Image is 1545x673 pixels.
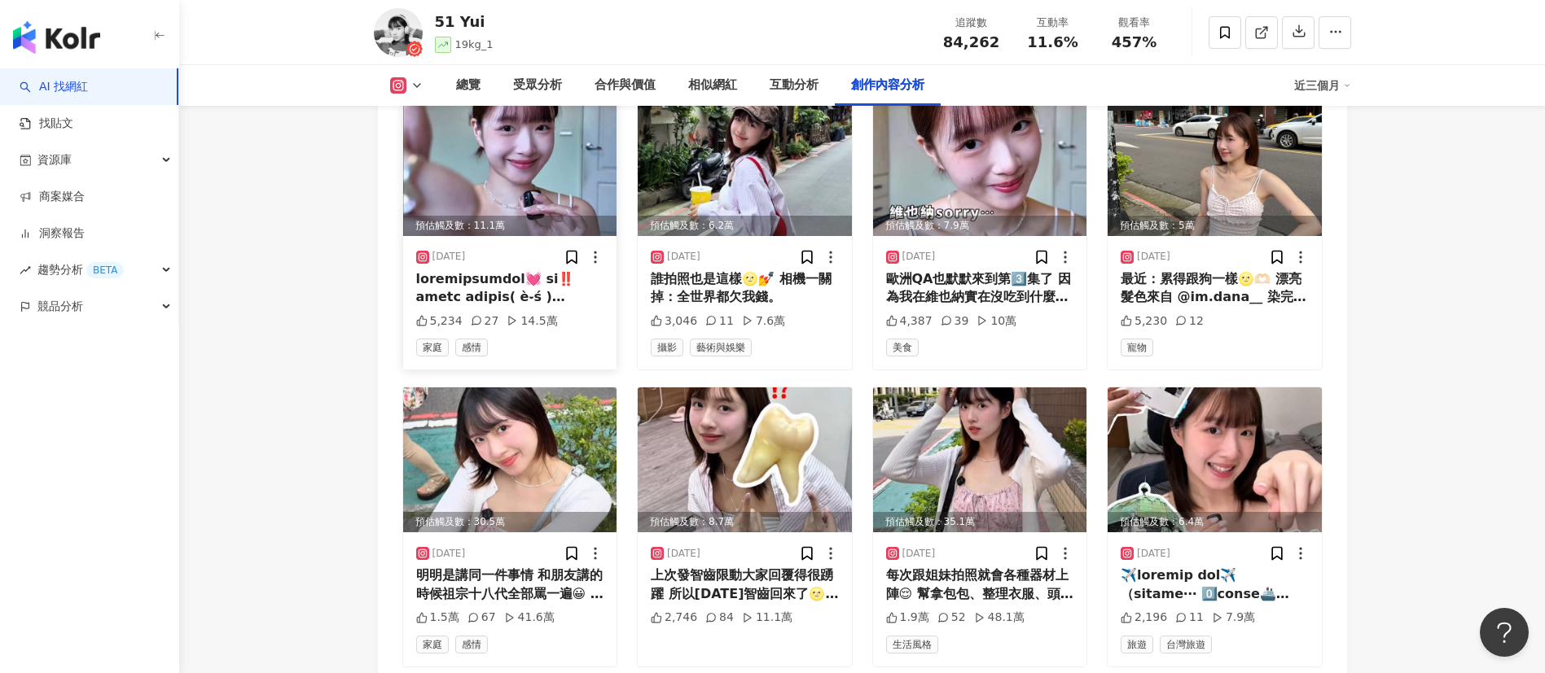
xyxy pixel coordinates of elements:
span: 資源庫 [37,142,72,178]
span: 旅遊 [1121,636,1153,653]
span: 家庭 [416,339,449,356]
div: 5,234 [416,313,463,330]
div: post-image預估觸及數：6.2萬 [638,91,852,236]
a: 商案媒合 [20,189,85,205]
div: 創作內容分析 [851,76,924,95]
div: 41.6萬 [504,610,555,626]
div: 14.5萬 [507,313,557,330]
div: 11.1萬 [742,610,792,626]
iframe: Help Scout Beacon - Open [1480,608,1529,657]
span: 趨勢分析 [37,251,124,288]
img: post-image [403,91,617,236]
a: searchAI 找網紅 [20,79,88,95]
div: 39 [941,313,969,330]
img: post-image [1108,387,1322,532]
img: post-image [873,387,1087,532]
div: 互動率 [1022,15,1084,31]
span: 457% [1112,34,1157,50]
div: 67 [467,610,496,626]
div: 上次發智齒限動大家回覆得很踴躍 所以[DATE]智齒回來了🌝🦷‼️ 留言區留言「智齒666」就有機會抽中智齒一顆 （沒人想要）（我是開玩笑的）（不要留言） #智齒 [651,566,839,603]
div: 2,746 [651,610,697,626]
div: [DATE] [432,250,466,264]
div: 歐洲QA也默默來到第3️⃣集了 因為我在維也納實在沒吃到什麼好吃的餐廳 如果大家有維也納餐廳口袋名單 也歡迎留言區分享🌝🫶🏻 #歐洲 #維也納 #東歐 #美食 [886,270,1074,307]
div: 1.5萬 [416,610,459,626]
div: 受眾分析 [513,76,562,95]
div: 互動分析 [770,76,819,95]
img: post-image [638,387,852,532]
span: 11.6% [1027,34,1078,50]
div: 觀看率 [1104,15,1165,31]
span: 台灣旅遊 [1160,636,1212,653]
span: 19kg_1 [455,38,494,50]
div: [DATE] [667,547,700,561]
a: 洞察報告 [20,225,85,242]
img: post-image [1108,91,1322,236]
div: [DATE] [1137,250,1170,264]
div: 總覽 [456,76,481,95]
div: post-image預估觸及數：11.1萬 [403,91,617,236]
div: ✈️loremip dol✈️（sitame⋯ 0️⃣conse🚢 adipi「88e」sed doeiusmodt incididun！ utlaboreetdolorema aliquaen... [1121,566,1309,603]
span: 寵物 [1121,339,1153,356]
div: post-image預估觸及數：30.5萬 [403,387,617,532]
span: rise [20,264,31,276]
div: 5,230 [1121,313,1167,330]
div: 51 Yui [435,11,494,32]
div: post-image預估觸及數：6.4萬 [1108,387,1322,532]
div: 3,046 [651,313,697,330]
div: 52 [937,610,966,626]
div: 預估觸及數：6.2萬 [638,216,852,236]
a: 找貼文 [20,116,73,132]
div: 7.6萬 [742,313,785,330]
img: KOL Avatar [374,8,423,57]
span: 生活風格 [886,636,938,653]
span: 家庭 [416,636,449,653]
div: 84 [705,610,734,626]
div: 11 [705,313,734,330]
div: 2,196 [1121,610,1167,626]
div: 預估觸及數：5萬 [1108,216,1322,236]
div: 27 [471,313,499,330]
span: 美食 [886,339,919,356]
div: post-image商業合作預估觸及數：5萬 [1108,91,1322,236]
div: 12 [1175,313,1204,330]
div: 合作與價值 [595,76,656,95]
div: 最近：累得跟狗一樣🌝🫶🏻 漂亮髮色來自 @im.dana__ 染完整個人[PERSON_NAME]૮ ˃̵ ֊ ˂̵ ა💫 （天氣又濕又悶&頭髮亂翹100%是台北的鍋） [1121,270,1309,307]
span: 感情 [455,339,488,356]
div: 48.1萬 [974,610,1025,626]
div: [DATE] [902,250,936,264]
div: post-image預估觸及數：35.1萬 [873,387,1087,532]
div: 追蹤數 [941,15,1003,31]
div: 預估觸及數：6.4萬 [1108,512,1322,532]
div: BETA [86,262,124,278]
div: loremipsumdol💓 si‼️ametc adipis( è֊ś ) doeius： 7️⃣temporin utlaboreetdolorem aliquaenimadmi🦭 9️... [416,270,604,307]
div: 1.9萬 [886,610,929,626]
div: 誰拍照也是這樣🌝💅 相機一關掉：全世界都欠我錢。 [651,270,839,307]
span: 攝影 [651,339,683,356]
div: 明明是講同一件事情 和朋友講的時候祖宗十八代全部罵一遍😀 和男友講的時候自動轉為討拍模式🍼 #情侶 #姐妹 [416,566,604,603]
img: logo [13,21,100,54]
div: 預估觸及數：35.1萬 [873,512,1087,532]
img: post-image [403,387,617,532]
img: post-image [873,91,1087,236]
div: 11 [1175,610,1204,626]
div: 近三個月 [1294,72,1351,98]
div: [DATE] [667,250,700,264]
div: 預估觸及數：11.1萬 [403,216,617,236]
div: post-image預估觸及數：7.9萬 [873,91,1087,236]
span: 84,262 [943,33,999,50]
img: post-image [638,91,852,236]
div: 預估觸及數：30.5萬 [403,512,617,532]
div: post-image預估觸及數：8.7萬 [638,387,852,532]
div: [DATE] [432,547,466,561]
div: 相似網紅 [688,76,737,95]
div: 每次跟姐妹拍照就會各種器材上陣😌 幫拿包包、整理衣服、頭髮、整理環境都非常基本 愛我的姐妹們🌝💓 [886,566,1074,603]
div: 4,387 [886,313,933,330]
span: 感情 [455,636,488,653]
span: 競品分析 [37,288,83,325]
div: 7.9萬 [1212,610,1255,626]
span: 藝術與娛樂 [690,339,752,356]
div: [DATE] [902,547,936,561]
div: 10萬 [977,313,1016,330]
div: 預估觸及數：8.7萬 [638,512,852,532]
div: [DATE] [1137,547,1170,561]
